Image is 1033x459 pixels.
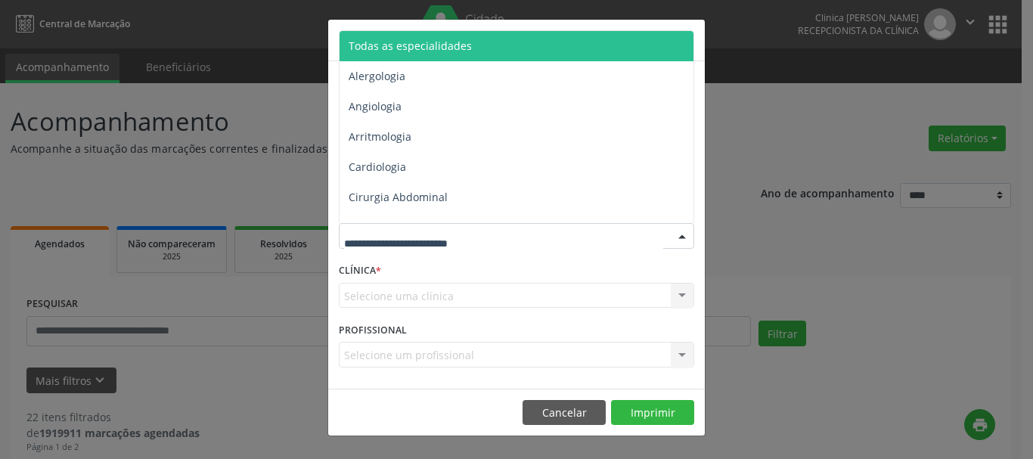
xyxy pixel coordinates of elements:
label: CLÍNICA [339,259,381,283]
span: Cirurgia Bariatrica [349,220,442,234]
span: Alergologia [349,69,405,83]
span: Cardiologia [349,160,406,174]
button: Close [675,20,705,57]
span: Angiologia [349,99,402,113]
h5: Relatório de agendamentos [339,30,512,50]
button: Cancelar [523,400,606,426]
label: PROFISSIONAL [339,318,407,342]
span: Cirurgia Abdominal [349,190,448,204]
button: Imprimir [611,400,694,426]
span: Todas as especialidades [349,39,472,53]
span: Arritmologia [349,129,411,144]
